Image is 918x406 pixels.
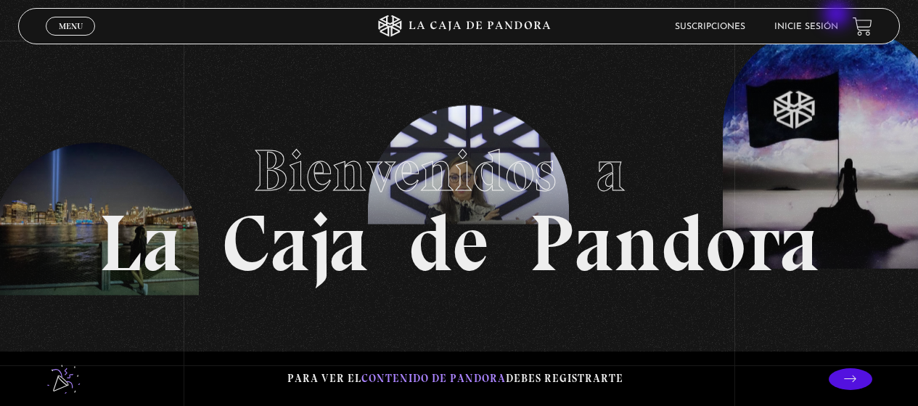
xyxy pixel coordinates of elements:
a: Inicie sesión [774,23,838,31]
h1: La Caja de Pandora [99,123,819,283]
a: View your shopping cart [853,17,872,36]
p: Para ver el debes registrarte [287,369,623,389]
a: Suscripciones [675,23,745,31]
span: Bienvenidos a [253,136,665,206]
span: Cerrar [54,34,88,44]
span: Menu [59,22,83,31]
span: contenido de Pandora [361,372,506,385]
